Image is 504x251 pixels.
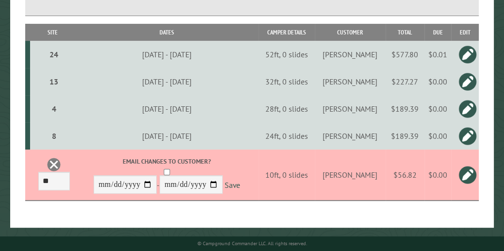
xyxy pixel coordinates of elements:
td: [PERSON_NAME] [315,150,386,201]
td: $227.27 [386,68,424,95]
th: Site [30,24,76,41]
div: [DATE] - [DATE] [77,104,257,114]
td: $0.00 [424,122,452,150]
td: 24ft, 0 slides [259,122,315,150]
th: Customer [315,24,386,41]
div: - [77,157,257,196]
th: Total [386,24,424,41]
td: [PERSON_NAME] [315,95,386,122]
th: Edit [451,24,479,41]
td: 52ft, 0 slides [259,41,315,68]
td: $577.80 [386,41,424,68]
td: 28ft, 0 slides [259,95,315,122]
td: $0.00 [424,95,452,122]
div: 24 [34,50,74,59]
td: $0.01 [424,41,452,68]
th: Due [424,24,452,41]
a: Save [225,180,240,190]
small: © Campground Commander LLC. All rights reserved. [197,240,307,247]
div: 4 [34,104,74,114]
div: 13 [34,77,74,86]
div: [DATE] - [DATE] [77,50,257,59]
div: 8 [34,131,74,141]
td: 10ft, 0 slides [259,150,315,201]
td: $189.39 [386,95,424,122]
th: Dates [76,24,259,41]
td: 32ft, 0 slides [259,68,315,95]
div: [DATE] - [DATE] [77,77,257,86]
td: $189.39 [386,122,424,150]
td: $0.00 [424,150,452,201]
td: [PERSON_NAME] [315,122,386,150]
th: Camper Details [259,24,315,41]
td: [PERSON_NAME] [315,68,386,95]
td: $56.82 [386,150,424,201]
a: Delete this reservation [47,157,61,172]
div: [DATE] - [DATE] [77,131,257,141]
td: $0.00 [424,68,452,95]
td: [PERSON_NAME] [315,41,386,68]
label: Email changes to customer? [77,157,257,166]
